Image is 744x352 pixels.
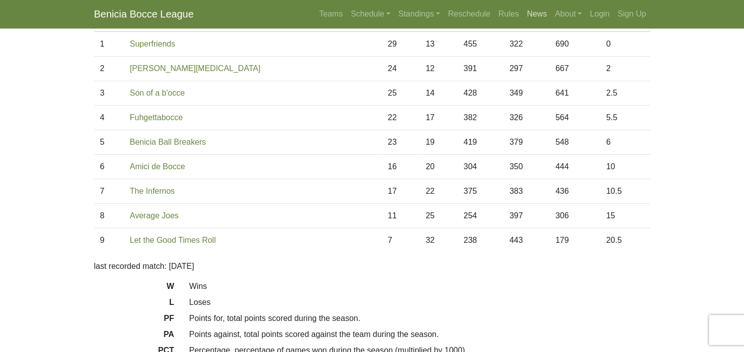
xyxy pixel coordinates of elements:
[94,260,650,272] p: last recorded match: [DATE]
[504,179,550,204] td: 383
[130,113,183,122] a: Fuhgettabocce
[87,328,182,344] dt: PA
[504,204,550,228] td: 397
[600,106,650,130] td: 5.5
[382,204,420,228] td: 11
[420,130,458,155] td: 19
[444,4,494,24] a: Reschedule
[130,162,185,171] a: Amici de Bocce
[600,155,650,179] td: 10
[382,106,420,130] td: 22
[182,280,658,292] dd: Wins
[600,179,650,204] td: 10.5
[420,179,458,204] td: 22
[130,138,206,146] a: Benicia Ball Breakers
[457,204,504,228] td: 254
[600,81,650,106] td: 2.5
[130,236,216,244] a: Let the Good Times Roll
[457,106,504,130] td: 382
[504,228,550,253] td: 443
[315,4,347,24] a: Teams
[420,57,458,81] td: 12
[94,81,124,106] td: 3
[504,155,550,179] td: 350
[87,312,182,328] dt: PF
[504,130,550,155] td: 379
[420,81,458,106] td: 14
[549,155,600,179] td: 444
[94,155,124,179] td: 6
[87,280,182,296] dt: W
[182,328,658,340] dd: Points against, total points scored against the team during the season.
[94,4,194,24] a: Benicia Bocce League
[504,81,550,106] td: 349
[504,106,550,130] td: 326
[94,130,124,155] td: 5
[87,296,182,312] dt: L
[549,204,600,228] td: 306
[130,64,261,73] a: [PERSON_NAME][MEDICAL_DATA]
[457,81,504,106] td: 428
[600,130,650,155] td: 6
[586,4,613,24] a: Login
[182,312,658,324] dd: Points for, total points scored during the season.
[614,4,650,24] a: Sign Up
[600,204,650,228] td: 15
[600,228,650,253] td: 20.5
[394,4,444,24] a: Standings
[549,32,600,57] td: 690
[549,228,600,253] td: 179
[382,179,420,204] td: 17
[382,228,420,253] td: 7
[130,40,175,48] a: Superfriends
[130,89,185,97] a: Son of a b'occe
[551,4,586,24] a: About
[457,179,504,204] td: 375
[382,81,420,106] td: 25
[420,32,458,57] td: 13
[457,130,504,155] td: 419
[600,57,650,81] td: 2
[94,106,124,130] td: 4
[549,81,600,106] td: 641
[420,228,458,253] td: 32
[182,296,658,308] dd: Loses
[549,179,600,204] td: 436
[130,187,175,195] a: The Infernos
[382,155,420,179] td: 16
[94,228,124,253] td: 9
[549,106,600,130] td: 564
[420,106,458,130] td: 17
[504,32,550,57] td: 322
[94,204,124,228] td: 8
[523,4,551,24] a: News
[600,32,650,57] td: 0
[457,32,504,57] td: 455
[420,204,458,228] td: 25
[382,32,420,57] td: 29
[94,179,124,204] td: 7
[94,57,124,81] td: 2
[504,57,550,81] td: 297
[420,155,458,179] td: 20
[549,57,600,81] td: 667
[549,130,600,155] td: 548
[130,211,179,220] a: Average Joes
[457,228,504,253] td: 238
[347,4,394,24] a: Schedule
[494,4,523,24] a: Rules
[382,57,420,81] td: 24
[94,32,124,57] td: 1
[382,130,420,155] td: 23
[457,155,504,179] td: 304
[457,57,504,81] td: 391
